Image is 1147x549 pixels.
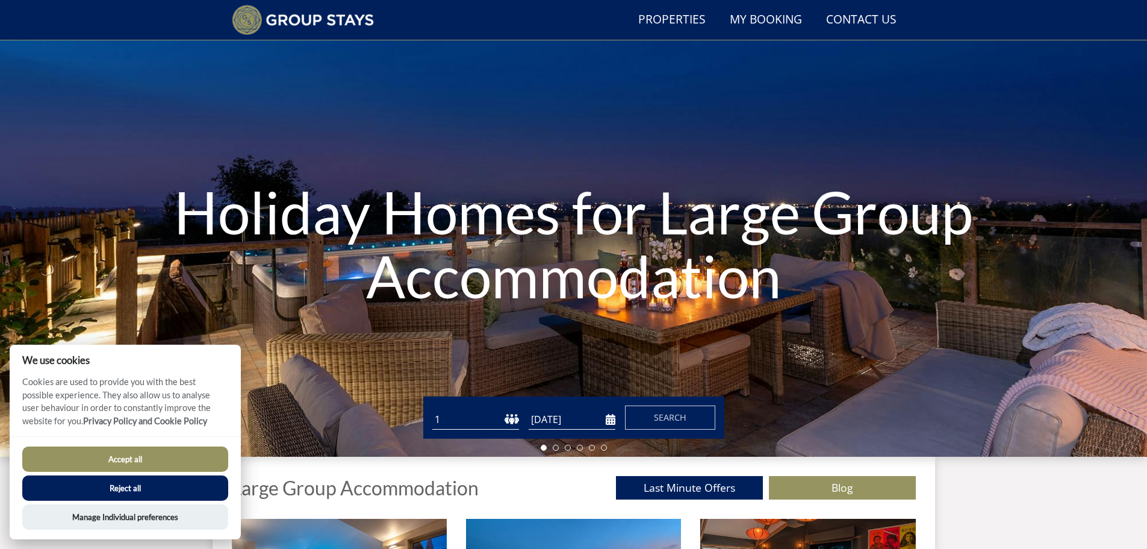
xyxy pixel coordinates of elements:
[232,477,479,498] h1: Large Group Accommodation
[616,476,763,500] a: Last Minute Offers
[654,412,686,423] span: Search
[172,156,975,331] h1: Holiday Homes for Large Group Accommodation
[22,447,228,472] button: Accept all
[529,410,615,430] input: Arrival Date
[769,476,916,500] a: Blog
[10,375,241,436] p: Cookies are used to provide you with the best possible experience. They also allow us to analyse ...
[625,406,715,430] button: Search
[10,354,241,366] h2: We use cookies
[22,475,228,501] button: Reject all
[633,7,710,34] a: Properties
[83,416,207,426] a: Privacy Policy and Cookie Policy
[22,504,228,530] button: Manage Individual preferences
[232,5,375,35] img: Group Stays
[725,7,807,34] a: My Booking
[821,7,901,34] a: Contact Us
